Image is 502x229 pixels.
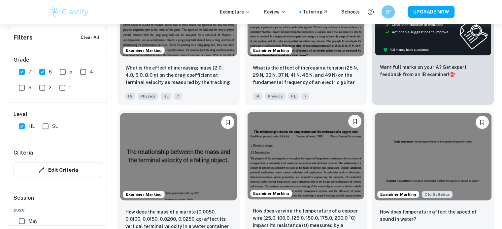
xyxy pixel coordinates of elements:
h6: Criteria [14,149,33,157]
img: Physics IA example thumbnail: How does temperature affect the speed of [375,113,491,200]
h6: Level [14,110,102,118]
span: Examiner Marking [123,47,164,53]
p: What is the effect of increasing mass (2.0, 4.0, 6.0, 8.0 g) on the drag coefficient at terminal ... [125,64,232,87]
button: Clear All [79,33,101,43]
div: Starting from the May 2025 session, the Physics IA requirements have changed. It's OK to refer to... [422,191,452,198]
span: Examiner Marking [251,190,292,196]
span: IA [253,93,262,100]
h6: Filters [14,33,33,42]
p: What is the effect of increasing tension (25 N, 29 N, 33 N, 37 N, 41 N, 45 N, and 49 N) on the fu... [253,64,359,87]
span: Examiner Marking [123,191,164,197]
span: 7 [174,93,182,100]
span: 2 [49,84,51,91]
p: Exemplars [220,8,251,15]
span: HL [28,123,35,130]
img: Clastify logo [48,5,90,18]
h6: EF [384,8,392,15]
span: 2026 [14,207,102,213]
a: Tutoring [303,8,328,15]
button: Bookmark [348,115,361,128]
span: 4 [90,68,93,75]
span: 7 [28,68,31,75]
span: 6 [49,68,52,75]
p: Review [264,8,286,15]
span: Old Syllabus [422,191,452,198]
span: 7 [301,93,309,100]
button: Bookmark [476,116,489,129]
p: Want full marks on your IA ? Get expert feedback from an IB examiner! [380,64,486,78]
span: Physics [265,93,285,100]
span: 1 [69,84,71,91]
button: Help and Feedback [365,6,376,17]
span: 5 [69,68,72,75]
p: How does temperature affect the speed of sound in water? [380,208,486,223]
span: Examiner Marking [378,191,419,197]
img: Physics IA example thumbnail: How does varying the temperature of a co [248,112,364,199]
span: HL [288,93,299,100]
span: HL [161,93,171,100]
span: SL [52,123,58,130]
a: Schools [341,8,360,15]
img: Physics IA example thumbnail: How does the mass of a marble (0.0050, 0 [120,113,237,200]
span: May [28,217,37,225]
span: Examiner Marking [251,47,292,53]
h6: Grade [14,56,102,64]
span: Physics [138,93,158,100]
button: EF [382,5,395,18]
span: 🎯 [449,72,455,77]
button: Bookmark [221,116,234,129]
h6: Session [14,194,102,207]
button: Edit Criteria [14,162,102,178]
span: IA [125,93,135,100]
span: 3 [28,84,31,91]
button: UPGRADE NOW [408,6,454,18]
